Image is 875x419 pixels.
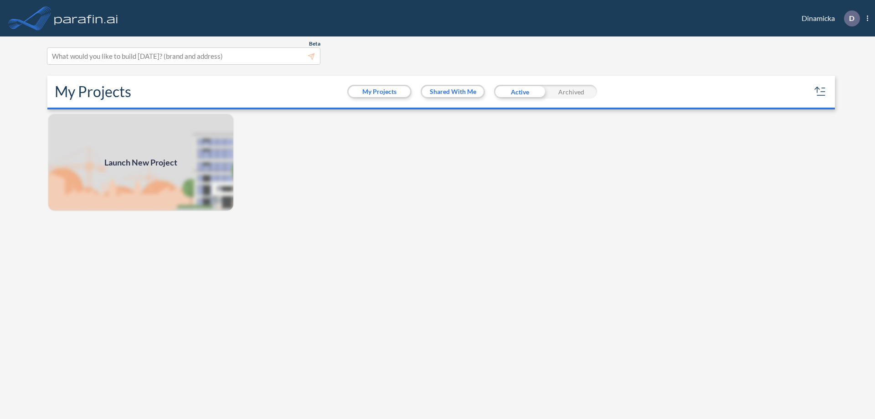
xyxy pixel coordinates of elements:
[494,85,546,98] div: Active
[47,113,234,212] a: Launch New Project
[849,14,854,22] p: D
[788,10,868,26] div: Dinamicka
[55,83,131,100] h2: My Projects
[422,86,484,97] button: Shared With Me
[52,9,120,27] img: logo
[349,86,410,97] button: My Projects
[47,113,234,212] img: add
[104,156,177,169] span: Launch New Project
[813,84,828,99] button: sort
[546,85,597,98] div: Archived
[309,40,320,47] span: Beta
